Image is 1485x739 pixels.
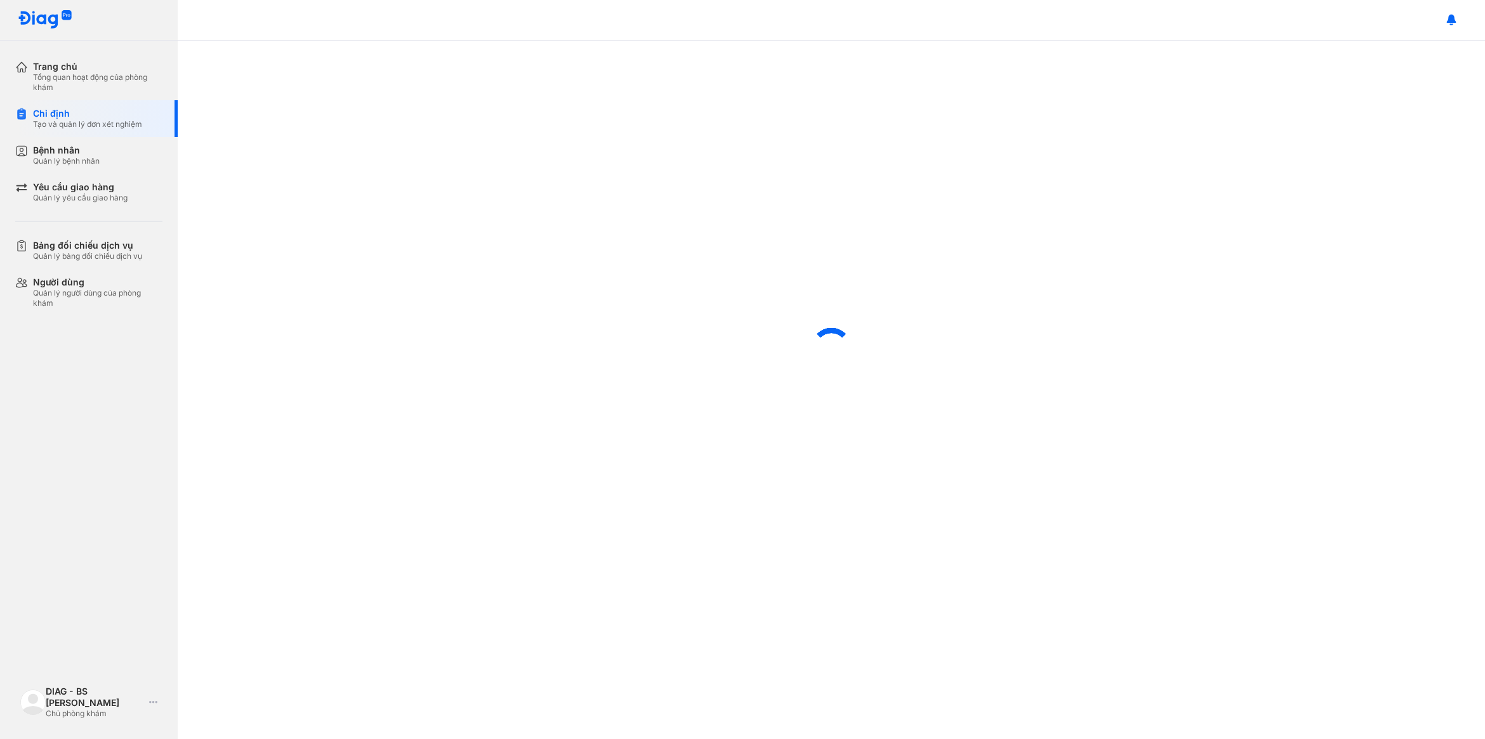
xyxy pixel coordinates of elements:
img: logo [18,10,72,30]
div: Quản lý người dùng của phòng khám [33,288,162,308]
div: Quản lý yêu cầu giao hàng [33,193,128,203]
div: Chỉ định [33,108,142,119]
div: Trang chủ [33,61,162,72]
div: Quản lý bệnh nhân [33,156,100,166]
div: DIAG - BS [PERSON_NAME] [46,686,144,709]
div: Chủ phòng khám [46,709,144,719]
div: Yêu cầu giao hàng [33,181,128,193]
div: Tổng quan hoạt động của phòng khám [33,72,162,93]
div: Tạo và quản lý đơn xét nghiệm [33,119,142,129]
div: Bệnh nhân [33,145,100,156]
div: Người dùng [33,277,162,288]
img: logo [20,690,46,715]
div: Quản lý bảng đối chiếu dịch vụ [33,251,142,261]
div: Bảng đối chiếu dịch vụ [33,240,142,251]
